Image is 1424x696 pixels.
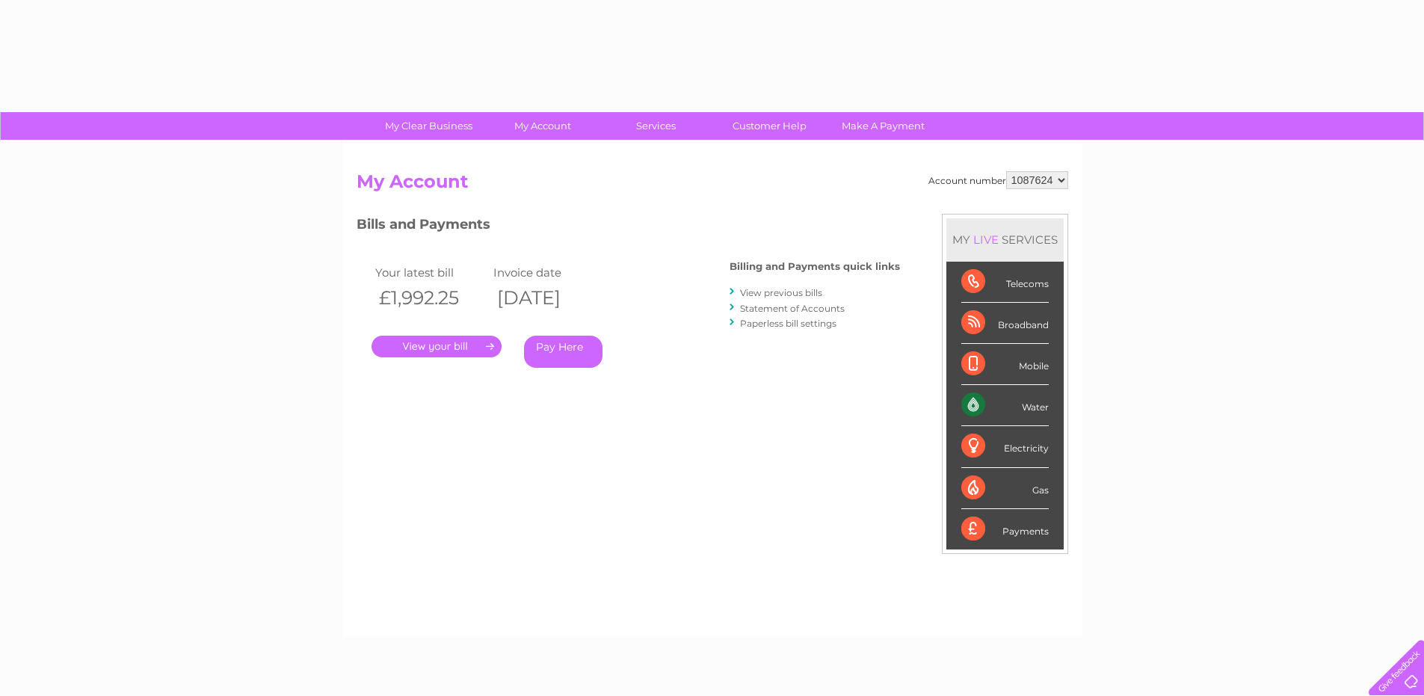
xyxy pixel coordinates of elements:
[822,112,945,140] a: Make A Payment
[490,262,608,283] td: Invoice date
[946,218,1064,261] div: MY SERVICES
[357,171,1068,200] h2: My Account
[740,303,845,314] a: Statement of Accounts
[372,262,490,283] td: Your latest bill
[928,171,1068,189] div: Account number
[961,344,1049,385] div: Mobile
[372,283,490,313] th: £1,992.25
[961,303,1049,344] div: Broadband
[961,509,1049,549] div: Payments
[481,112,604,140] a: My Account
[372,336,502,357] a: .
[357,214,900,240] h3: Bills and Payments
[367,112,490,140] a: My Clear Business
[961,468,1049,509] div: Gas
[740,287,822,298] a: View previous bills
[961,426,1049,467] div: Electricity
[594,112,718,140] a: Services
[740,318,836,329] a: Paperless bill settings
[970,232,1002,247] div: LIVE
[708,112,831,140] a: Customer Help
[961,385,1049,426] div: Water
[524,336,602,368] a: Pay Here
[961,262,1049,303] div: Telecoms
[490,283,608,313] th: [DATE]
[730,261,900,272] h4: Billing and Payments quick links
